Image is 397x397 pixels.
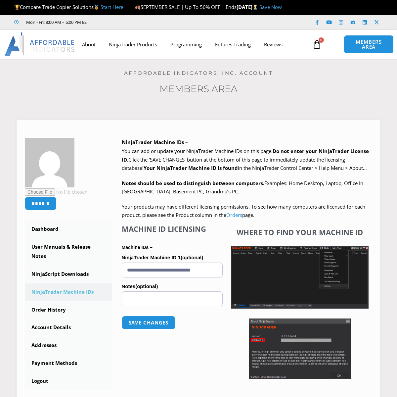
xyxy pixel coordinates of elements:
[319,37,324,43] span: 0
[122,224,223,233] h4: Machine ID Licensing
[231,246,369,309] img: Screenshot 2025-01-17 1155544 | Affordable Indicators – NinjaTrader
[75,37,102,52] a: About
[159,83,238,94] a: Members Area
[101,4,123,10] a: Start Here
[15,5,20,10] img: 🏆
[25,221,112,389] nav: Account pages
[24,18,89,26] span: Mon - Fri: 8:00 AM – 6:00 PM EST
[98,19,198,25] iframe: Customer reviews powered by Trustpilot
[257,37,289,52] a: Reviews
[122,281,223,291] label: Notes
[226,212,242,218] a: Orders
[122,156,367,172] span: Click the ‘SAVE CHANGES’ button at the bottom of this page to immediately update the licensing da...
[102,37,164,52] a: NinjaTrader Products
[25,238,112,265] a: User Manuals & Release Notes
[122,253,223,263] label: NinjaTrader Machine ID 1
[25,266,112,283] a: NinjaScript Downloads
[75,37,310,52] nav: Menu
[253,5,258,10] img: ⌛
[122,316,176,329] button: Save changes
[122,148,369,163] b: Do not enter your NinjaTrader License ID.
[344,35,393,54] a: MEMBERS AREA
[122,180,363,195] span: Examples: Home Desktop, Laptop, Office In [GEOGRAPHIC_DATA], Basement PC, Grandma’s PC.
[144,165,238,171] strong: Your NinjaTrader Machine ID is found
[135,283,158,289] span: (optional)
[25,221,112,238] a: Dashboard
[25,301,112,319] a: Order History
[122,139,188,145] b: NinjaTrader Machine IDs –
[124,70,273,76] a: Affordable Indicators, Inc. Account
[181,255,203,260] span: (optional)
[25,372,112,390] a: Logout
[122,245,153,250] strong: Machine IDs –
[94,5,99,10] img: 🥇
[14,4,123,10] span: Compare Trade Copier Solutions
[135,4,237,10] span: SEPTEMBER SALE | Up To 50% OFF | Ends
[302,35,331,54] a: 0
[135,5,140,10] img: 🍂
[25,138,74,187] img: a0d7057455536b9c44a24dbba04b22f400b5921870362800c143a584f9788e9e
[231,228,369,236] h4: Where to find your Machine ID
[208,37,257,52] a: Futures Trading
[25,355,112,372] a: Payment Methods
[164,37,208,52] a: Programming
[25,337,112,354] a: Addresses
[25,283,112,301] a: NinjaTrader Machine IDs
[259,4,282,10] a: Save Now
[122,148,273,154] span: You can add or update your NinjaTrader Machine IDs on this page.
[25,319,112,336] a: Account Details
[351,39,386,49] span: MEMBERS AREA
[237,4,259,10] strong: [DATE]
[4,32,75,56] img: LogoAI | Affordable Indicators – NinjaTrader
[122,180,264,186] strong: Notes should be used to distinguish between computers.
[122,203,365,219] span: Your products may have different licensing permissions. To see how many computers are licensed fo...
[249,319,351,379] img: Screenshot 2025-01-17 114931 | Affordable Indicators – NinjaTrader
